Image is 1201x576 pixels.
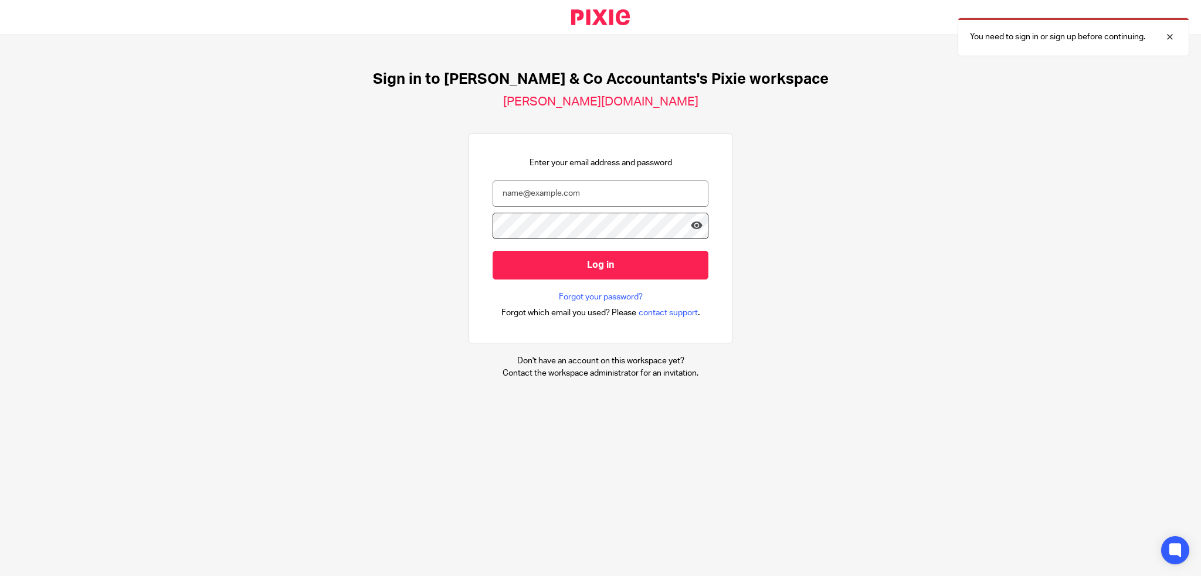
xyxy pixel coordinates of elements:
span: Forgot which email you used? Please [501,307,636,319]
div: . [501,306,700,319]
p: Don't have an account on this workspace yet? [503,355,698,367]
a: Forgot your password? [559,291,643,303]
input: Log in [493,251,708,280]
h1: Sign in to [PERSON_NAME] & Co Accountants's Pixie workspace [373,70,829,88]
p: Enter your email address and password [530,157,672,169]
span: contact support [639,307,698,319]
input: name@example.com [493,180,708,207]
p: You need to sign in or sign up before continuing. [970,31,1145,43]
p: Contact the workspace administrator for an invitation. [503,367,698,379]
h2: [PERSON_NAME][DOMAIN_NAME] [503,94,698,110]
